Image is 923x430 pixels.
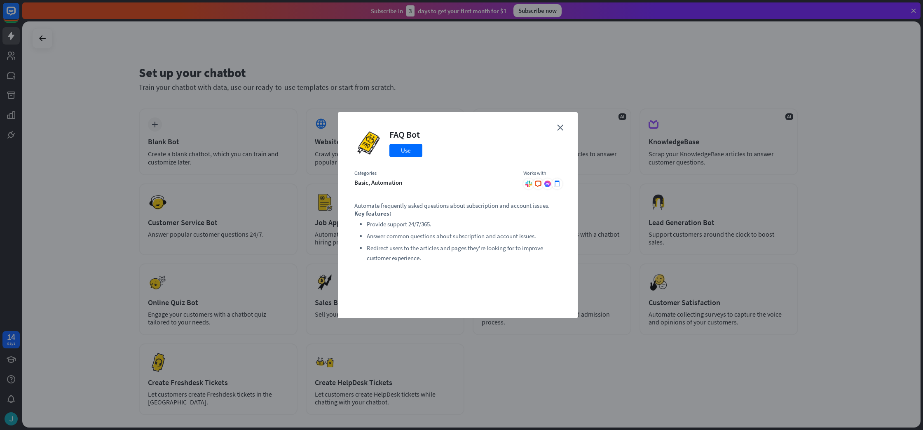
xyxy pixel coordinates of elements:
li: Redirect users to the articles and pages they're looking for to improve customer experience. [367,243,561,263]
button: Use [389,144,422,157]
li: Provide support 24/7/365. [367,219,561,229]
img: FAQ Bot [354,129,383,157]
div: Works with [523,170,561,176]
div: FAQ Bot [389,129,422,140]
p: Automate frequently asked questions about subscription and account issues. [354,202,561,209]
i: close [557,125,563,131]
div: Categories [354,170,515,176]
div: basic, automation [354,179,515,186]
li: Answer common questions about subscription and account issues. [367,231,561,241]
button: Open LiveChat chat widget [7,3,31,28]
strong: Key features: [354,209,391,217]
